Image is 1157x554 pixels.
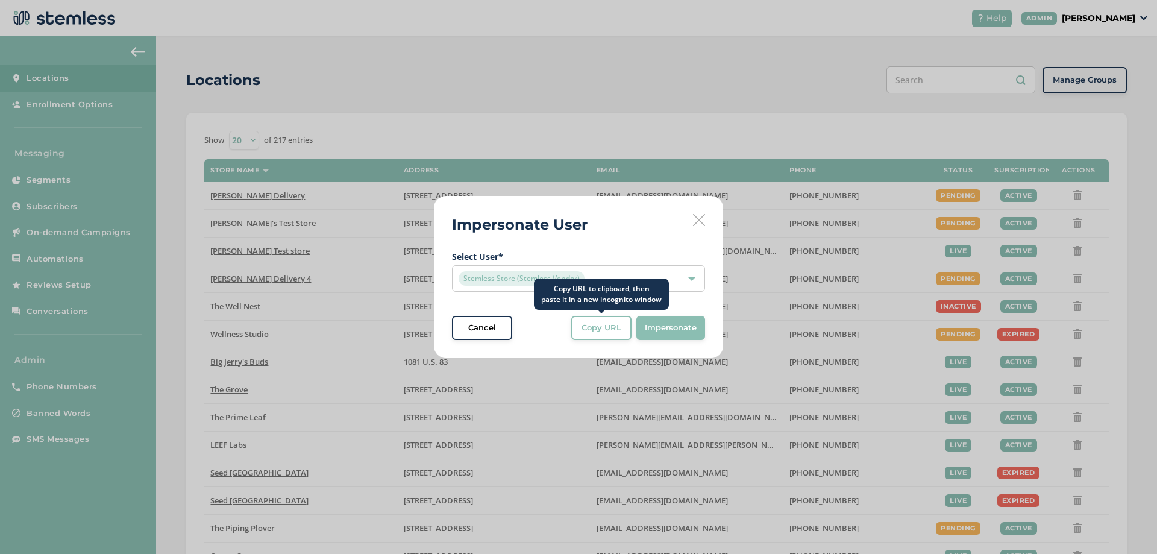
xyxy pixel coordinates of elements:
button: Copy URL [571,316,632,340]
span: Copy URL [582,322,621,334]
div: Copy URL to clipboard, then paste it in a new incognito window [534,279,669,310]
button: Impersonate [636,316,705,340]
button: Cancel [452,316,512,340]
span: Cancel [468,322,496,334]
span: Stemless Store (Stemless Vendor) [459,271,585,286]
label: Select User [452,250,705,263]
iframe: Chat Widget [1097,496,1157,554]
span: Impersonate [645,322,697,334]
h2: Impersonate User [452,214,588,236]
